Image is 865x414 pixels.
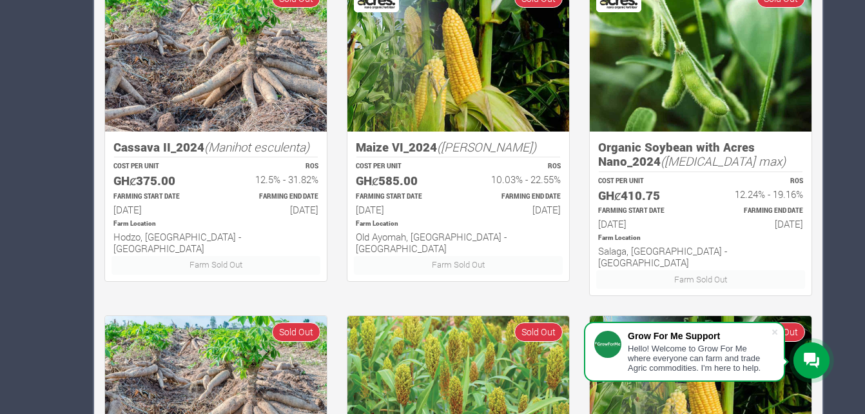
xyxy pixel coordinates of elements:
[598,206,689,216] p: Estimated Farming Start Date
[228,204,318,215] h6: [DATE]
[712,188,803,200] h6: 12.24% - 19.16%
[712,206,803,216] p: Estimated Farming End Date
[598,233,803,243] p: Location of Farm
[113,231,318,254] h6: Hodzo, [GEOGRAPHIC_DATA] - [GEOGRAPHIC_DATA]
[356,231,561,254] h6: Old Ayomah, [GEOGRAPHIC_DATA] - [GEOGRAPHIC_DATA]
[356,192,447,202] p: Estimated Farming Start Date
[470,204,561,215] h6: [DATE]
[598,218,689,230] h6: [DATE]
[356,162,447,172] p: COST PER UNIT
[228,192,318,202] p: Estimated Farming End Date
[113,173,204,188] h5: GHȼ375.00
[712,218,803,230] h6: [DATE]
[356,219,561,229] p: Location of Farm
[598,188,689,203] h5: GHȼ410.75
[628,344,771,373] div: Hello! Welcome to Grow For Me where everyone can farm and trade Agric commodities. I'm here to help.
[598,177,689,186] p: COST PER UNIT
[356,140,561,155] h5: Maize VI_2024
[470,162,561,172] p: ROS
[113,192,204,202] p: Estimated Farming Start Date
[113,204,204,215] h6: [DATE]
[437,139,536,155] i: ([PERSON_NAME])
[757,322,805,341] span: Sold Out
[628,331,771,341] div: Grow For Me Support
[113,219,318,229] p: Location of Farm
[356,173,447,188] h5: GHȼ585.00
[514,322,563,341] span: Sold Out
[113,162,204,172] p: COST PER UNIT
[228,162,318,172] p: ROS
[470,173,561,185] h6: 10.03% - 22.55%
[661,153,786,169] i: ([MEDICAL_DATA] max)
[272,322,320,341] span: Sold Out
[598,245,803,268] h6: Salaga, [GEOGRAPHIC_DATA] - [GEOGRAPHIC_DATA]
[470,192,561,202] p: Estimated Farming End Date
[356,204,447,215] h6: [DATE]
[228,173,318,185] h6: 12.5% - 31.82%
[113,140,318,155] h5: Cassava II_2024
[204,139,309,155] i: (Manihot esculenta)
[598,140,803,169] h5: Organic Soybean with Acres Nano_2024
[712,177,803,186] p: ROS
